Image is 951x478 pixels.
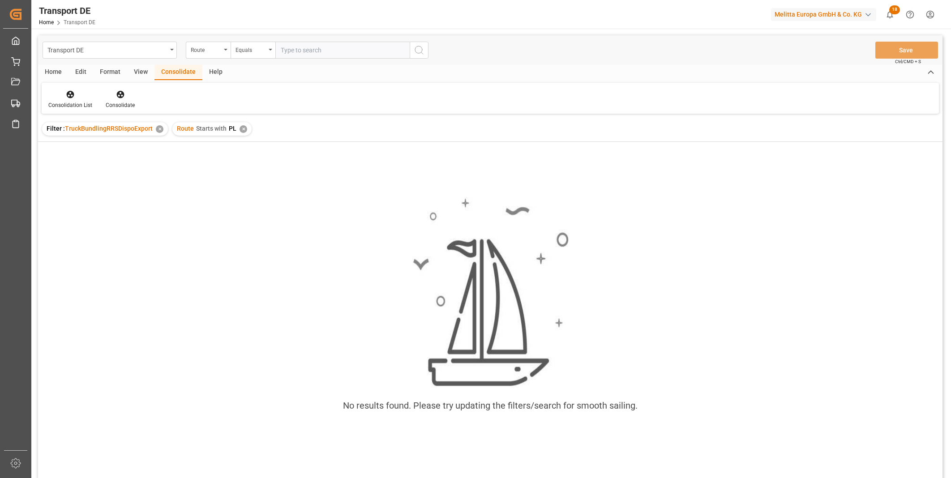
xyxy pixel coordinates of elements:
button: search button [410,42,428,59]
span: PL [229,125,236,132]
div: ✕ [156,125,163,133]
button: Save [875,42,938,59]
div: Melitta Europa GmbH & Co. KG [771,8,876,21]
span: Route [177,125,194,132]
div: Edit [69,65,93,80]
div: Format [93,65,127,80]
div: Equals [236,44,266,54]
button: show 18 new notifications [880,4,900,25]
div: Transport DE [47,44,167,55]
a: Home [39,19,54,26]
div: Transport DE [39,4,95,17]
span: Filter : [47,125,65,132]
input: Type to search [275,42,410,59]
div: No results found. Please try updating the filters/search for smooth sailing. [343,399,638,412]
div: Help [202,65,229,80]
span: Starts with [196,125,227,132]
div: Consolidate [106,101,135,109]
button: open menu [43,42,177,59]
div: Route [191,44,221,54]
span: 18 [889,5,900,14]
div: Consolidate [154,65,202,80]
div: ✕ [240,125,247,133]
span: Ctrl/CMD + S [895,58,921,65]
button: open menu [186,42,231,59]
div: View [127,65,154,80]
button: Melitta Europa GmbH & Co. KG [771,6,880,23]
button: open menu [231,42,275,59]
div: Home [38,65,69,80]
div: Consolidation List [48,101,92,109]
button: Help Center [900,4,920,25]
span: TruckBundlingRRSDispoExport [65,125,153,132]
img: smooth_sailing.jpeg [412,197,569,388]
